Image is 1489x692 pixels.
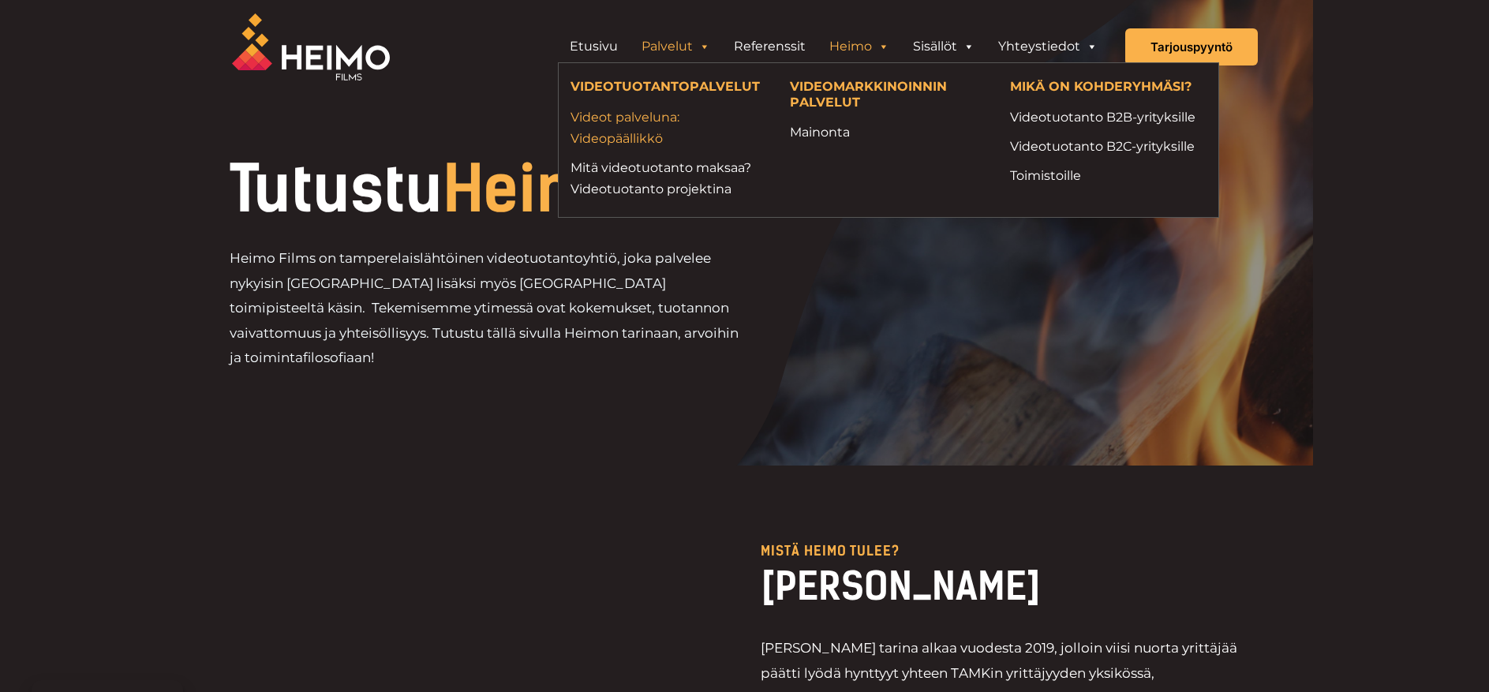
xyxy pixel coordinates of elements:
a: Videotuotanto B2C-yrityksille [1010,136,1207,157]
h4: VIDEOMARKKINOINNIN PALVELUT [790,79,986,113]
span: Heimoon [443,151,703,227]
a: Videotuotanto B2B-yrityksille [1010,107,1207,128]
h2: [PERSON_NAME] [761,562,1258,611]
a: Referenssit [722,31,817,62]
img: Heimo Filmsin logo [232,13,390,80]
a: Sisällöt [901,31,986,62]
a: Videot palveluna: Videopäällikkö [571,107,767,149]
a: Etusivu [558,31,630,62]
a: Mitä videotuotanto maksaa?Videotuotanto projektina [571,157,767,200]
a: Tarjouspyyntö [1125,28,1258,65]
a: Toimistoille [1010,165,1207,186]
h4: VIDEOTUOTANTOPALVELUT [571,79,767,98]
a: Mainonta [790,122,986,143]
a: Yhteystiedot [986,31,1109,62]
a: Palvelut [630,31,722,62]
a: Heimo [817,31,901,62]
aside: Header Widget 1 [550,31,1117,62]
h4: MIKÄ ON KOHDERYHMÄSI? [1010,79,1207,98]
h1: Tutustu [230,158,852,221]
p: Mistä heimo tulee? [761,544,1258,558]
p: Heimo Films on tamperelaislähtöinen videotuotantoyhtiö, joka palvelee nykyisin [GEOGRAPHIC_DATA] ... [230,246,745,371]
